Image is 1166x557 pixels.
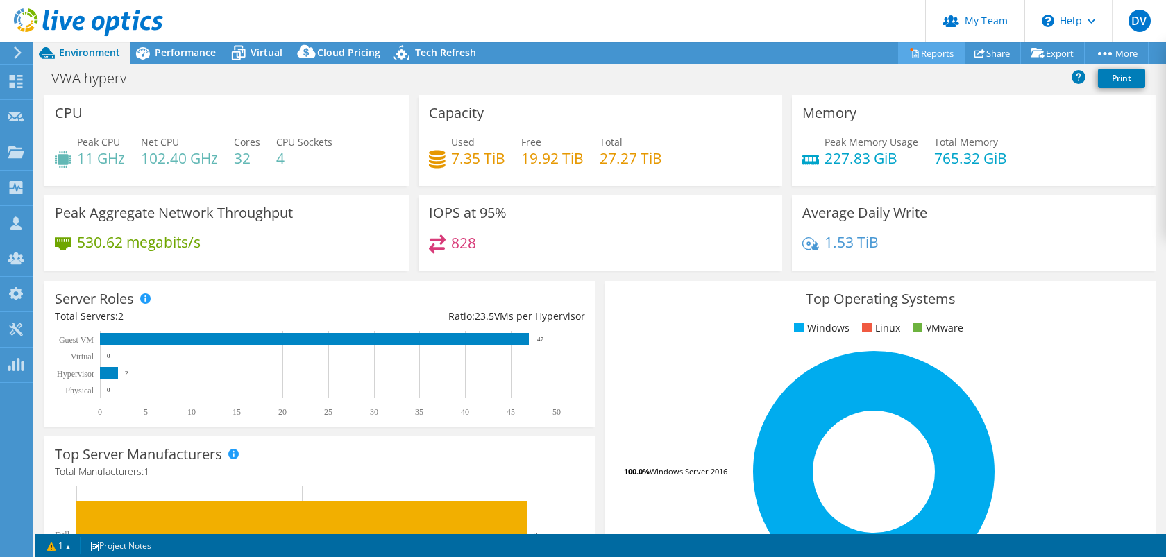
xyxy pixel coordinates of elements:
span: 1 [144,465,149,478]
h4: 27.27 TiB [600,151,662,166]
text: 5 [144,407,148,417]
h3: Peak Aggregate Network Throughput [55,205,293,221]
text: 35 [415,407,423,417]
span: Free [521,135,541,148]
li: Windows [791,320,850,336]
text: 2 [125,370,128,377]
h4: 32 [234,151,260,166]
h4: 1.53 TiB [825,234,879,250]
a: Export [1020,42,1085,64]
text: Physical [65,386,94,395]
text: Dell [55,530,69,540]
span: DV [1129,10,1151,32]
h4: 4 [276,151,332,166]
span: Cloud Pricing [317,46,380,59]
a: More [1084,42,1149,64]
span: 2 [118,309,124,323]
h4: 11 GHz [77,151,125,166]
text: 45 [507,407,515,417]
span: Cores [234,135,260,148]
h1: VWA hyperv [45,71,148,86]
svg: \n [1042,15,1054,27]
text: 15 [233,407,241,417]
text: 47 [537,336,544,343]
text: 0 [98,407,102,417]
a: Share [964,42,1021,64]
h4: Total Manufacturers: [55,464,585,479]
h3: Capacity [429,105,484,121]
span: Total [600,135,623,148]
h3: CPU [55,105,83,121]
h3: Top Operating Systems [616,291,1146,307]
span: Tech Refresh [415,46,476,59]
h3: Average Daily Write [802,205,927,221]
text: 0 [107,352,110,359]
text: Hypervisor [57,369,94,379]
text: 30 [370,407,378,417]
tspan: 100.0% [624,466,650,477]
a: Reports [898,42,965,64]
h3: IOPS at 95% [429,205,507,221]
h4: 19.92 TiB [521,151,584,166]
text: 20 [278,407,287,417]
h4: 530.62 megabits/s [77,234,201,250]
text: 40 [461,407,469,417]
div: Total Servers: [55,309,320,324]
text: Guest VM [59,335,94,345]
span: Virtual [251,46,282,59]
span: Net CPU [141,135,179,148]
span: Environment [59,46,120,59]
span: 23.5 [475,309,494,323]
span: Total Memory [934,135,998,148]
text: 0 [107,386,110,393]
h3: Server Roles [55,291,134,307]
a: Project Notes [80,537,161,554]
h3: Memory [802,105,856,121]
text: 2 [534,531,538,539]
tspan: Windows Server 2016 [650,466,727,477]
text: 25 [324,407,332,417]
span: Used [451,135,475,148]
h4: 227.83 GiB [825,151,918,166]
li: Linux [859,320,900,336]
h4: 102.40 GHz [141,151,218,166]
h4: 765.32 GiB [934,151,1007,166]
h3: Top Server Manufacturers [55,447,222,462]
span: Peak CPU [77,135,120,148]
text: 10 [187,407,196,417]
h4: 7.35 TiB [451,151,505,166]
a: 1 [37,537,81,554]
span: Performance [155,46,216,59]
span: CPU Sockets [276,135,332,148]
div: Ratio: VMs per Hypervisor [320,309,585,324]
span: Peak Memory Usage [825,135,918,148]
text: Virtual [71,352,94,361]
text: 50 [552,407,561,417]
h4: 828 [451,235,476,250]
li: VMware [909,320,963,336]
a: Print [1098,69,1145,88]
